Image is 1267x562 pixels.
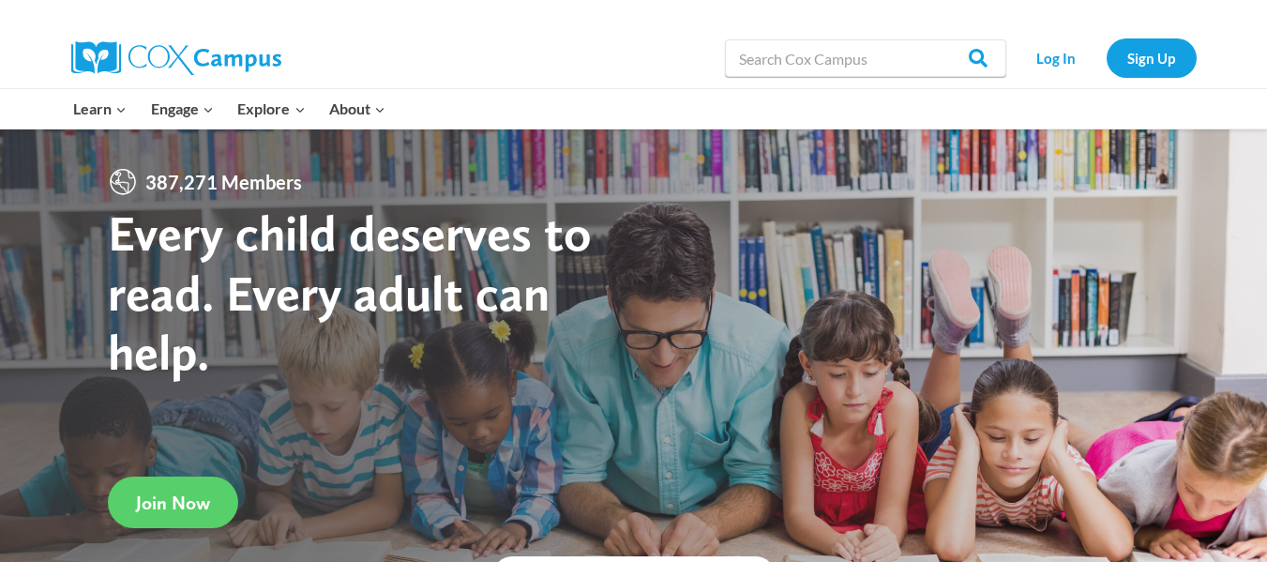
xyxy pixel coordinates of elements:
span: Join Now [136,492,210,514]
nav: Primary Navigation [62,89,398,129]
span: Engage [151,97,214,121]
span: Learn [73,97,127,121]
span: Explore [237,97,305,121]
img: Cox Campus [71,41,281,75]
nav: Secondary Navigation [1016,38,1197,77]
input: Search Cox Campus [725,39,1006,77]
a: Sign Up [1107,38,1197,77]
strong: Every child deserves to read. Every adult can help. [108,203,592,382]
a: Join Now [108,477,238,528]
span: 387,271 Members [138,167,309,197]
span: About [329,97,385,121]
a: Log In [1016,38,1097,77]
